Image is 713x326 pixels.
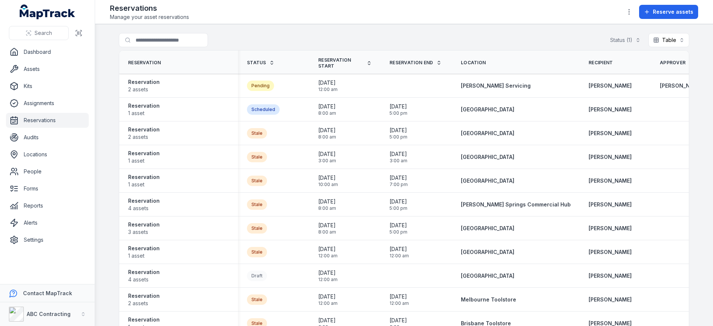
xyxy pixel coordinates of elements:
[461,248,514,256] a: [GEOGRAPHIC_DATA]
[318,293,338,306] time: 01/06/2025, 12:00:00 am
[461,82,531,89] span: [PERSON_NAME] Servicing
[648,33,689,47] button: Table
[605,33,645,47] button: Status (1)
[461,130,514,137] a: [GEOGRAPHIC_DATA]
[589,106,632,113] a: [PERSON_NAME]
[247,247,267,257] div: Stale
[390,253,409,259] span: 12:00 am
[128,292,160,300] strong: Reservation
[660,82,703,89] a: [PERSON_NAME]
[390,103,407,110] span: [DATE]
[318,110,336,116] span: 8:00 am
[35,29,52,37] span: Search
[318,300,338,306] span: 12:00 am
[461,60,486,66] span: Location
[128,197,160,205] strong: Reservation
[6,147,89,162] a: Locations
[589,272,632,280] strong: [PERSON_NAME]
[390,127,407,140] time: 08/08/2025, 5:00:00 pm
[318,150,336,164] time: 01/08/2025, 3:00:00 am
[390,300,409,306] span: 12:00 am
[589,248,632,256] a: [PERSON_NAME]
[128,102,160,117] a: Reservation1 asset
[660,60,686,66] span: Approver
[6,215,89,230] a: Alerts
[318,245,338,253] span: [DATE]
[589,60,613,66] span: Recipient
[461,130,514,136] span: [GEOGRAPHIC_DATA]
[247,128,267,138] div: Stale
[318,103,336,110] span: [DATE]
[318,269,338,277] span: [DATE]
[589,225,632,232] a: [PERSON_NAME]
[128,252,160,260] span: 1 asset
[128,181,160,188] span: 1 asset
[318,253,338,259] span: 12:00 am
[128,276,160,283] span: 4 assets
[390,103,407,116] time: 20/09/2025, 5:00:00 pm
[390,293,409,306] time: 08/06/2025, 12:00:00 am
[461,106,514,113] span: [GEOGRAPHIC_DATA]
[589,82,632,89] a: [PERSON_NAME]
[390,205,407,211] span: 5:00 pm
[390,293,409,300] span: [DATE]
[318,293,338,300] span: [DATE]
[318,222,336,235] time: 23/06/2025, 8:00:00 am
[20,4,75,19] a: MapTrack
[318,182,338,188] span: 10:00 am
[318,158,336,164] span: 3:00 am
[318,127,336,140] time: 04/08/2025, 8:00:00 am
[390,174,408,188] time: 11/07/2025, 7:00:00 pm
[128,150,160,157] strong: Reservation
[318,277,338,283] span: 12:00 am
[128,221,160,236] a: Reservation3 assets
[390,229,407,235] span: 5:00 pm
[318,87,338,92] span: 12:00 am
[6,130,89,145] a: Audits
[589,296,632,303] a: [PERSON_NAME]
[128,110,160,117] span: 1 asset
[247,104,280,115] div: Scheduled
[128,157,160,164] span: 1 asset
[247,271,267,281] div: Draft
[128,268,160,276] strong: Reservation
[9,26,69,40] button: Search
[390,198,407,211] time: 12/07/2025, 5:00:00 pm
[390,110,407,116] span: 5:00 pm
[247,81,274,91] div: Pending
[128,78,160,86] strong: Reservation
[390,198,407,205] span: [DATE]
[390,127,407,134] span: [DATE]
[128,150,160,164] a: Reservation1 asset
[390,222,407,235] time: 28/06/2025, 5:00:00 pm
[128,197,160,212] a: Reservation4 assets
[461,177,514,184] span: [GEOGRAPHIC_DATA]
[6,62,89,76] a: Assets
[461,225,514,231] span: [GEOGRAPHIC_DATA]
[589,201,632,208] strong: [PERSON_NAME]
[461,272,514,280] a: [GEOGRAPHIC_DATA]
[589,153,632,161] a: [PERSON_NAME]
[318,174,338,182] span: [DATE]
[6,181,89,196] a: Forms
[390,60,433,66] span: Reservation End
[128,102,160,110] strong: Reservation
[390,60,442,66] a: Reservation End
[589,177,632,185] strong: [PERSON_NAME]
[390,174,408,182] span: [DATE]
[23,290,72,296] strong: Contact MapTrack
[128,126,160,133] strong: Reservation
[461,296,516,303] a: Melbourne Toolstore
[390,150,407,158] span: [DATE]
[318,198,336,205] span: [DATE]
[128,245,160,260] a: Reservation1 asset
[461,177,514,185] a: [GEOGRAPHIC_DATA]
[128,173,160,188] a: Reservation1 asset
[6,45,89,59] a: Dashboard
[318,245,338,259] time: 18/06/2025, 12:00:00 am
